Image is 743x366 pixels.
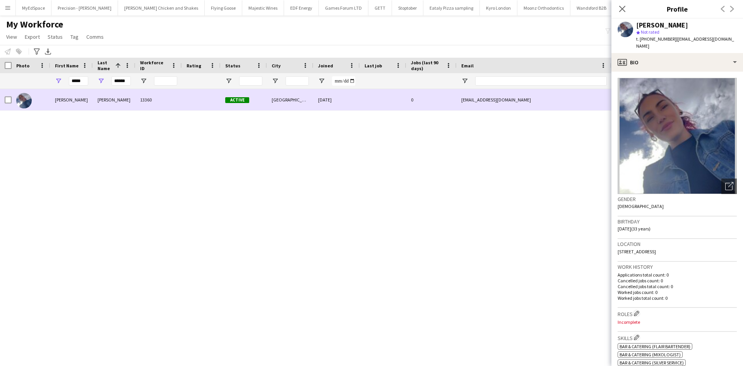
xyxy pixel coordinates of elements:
button: Open Filter Menu [98,77,104,84]
p: Cancelled jobs total count: 0 [618,284,737,289]
span: Tag [70,33,79,40]
div: [GEOGRAPHIC_DATA] [267,89,313,110]
button: MyEdSpace [16,0,51,15]
button: Open Filter Menu [272,77,279,84]
a: View [3,32,20,42]
button: Kyro London [480,0,517,15]
span: Active [225,97,249,103]
button: Games Forum LTD [319,0,368,15]
button: Precision - [PERSON_NAME] [51,0,118,15]
a: Export [22,32,43,42]
span: Last Name [98,60,112,71]
div: [PERSON_NAME] [50,89,93,110]
span: City [272,63,281,69]
div: [PERSON_NAME] [93,89,135,110]
span: Last job [365,63,382,69]
span: | [EMAIL_ADDRESS][DOMAIN_NAME] [636,36,734,49]
div: [PERSON_NAME] [636,22,688,29]
app-action-btn: Export XLSX [43,47,53,56]
h3: Location [618,241,737,247]
a: Status [45,32,66,42]
div: Open photos pop-in [721,179,737,194]
span: Status [48,33,63,40]
input: City Filter Input [286,76,309,86]
span: Not rated [641,29,659,35]
h3: Roles [618,309,737,318]
span: View [6,33,17,40]
span: Email [461,63,474,69]
img: Crew avatar or photo [618,78,737,194]
button: Open Filter Menu [461,77,468,84]
span: My Workforce [6,19,63,30]
span: Joined [318,63,333,69]
span: Comms [86,33,104,40]
h3: Profile [611,4,743,14]
input: Email Filter Input [475,76,607,86]
div: [DATE] [313,89,360,110]
span: Workforce ID [140,60,168,71]
span: Bar & Catering (Silver service) [620,360,684,366]
span: First Name [55,63,79,69]
input: Joined Filter Input [332,76,355,86]
input: Status Filter Input [239,76,262,86]
button: Stoptober [392,0,423,15]
h3: Work history [618,263,737,270]
input: First Name Filter Input [69,76,88,86]
div: Bio [611,53,743,72]
p: Incomplete [618,319,737,325]
span: Bar & Catering (Mixologist) [620,352,681,357]
span: Photo [16,63,29,69]
button: Open Filter Menu [55,77,62,84]
div: 13360 [135,89,182,110]
h3: Gender [618,196,737,203]
button: Open Filter Menu [318,77,325,84]
p: Worked jobs total count: 0 [618,295,737,301]
app-action-btn: Advanced filters [32,47,41,56]
a: Comms [83,32,107,42]
button: Open Filter Menu [225,77,232,84]
p: Worked jobs count: 0 [618,289,737,295]
button: Wandsford B2B [570,0,613,15]
span: Bar & Catering (Flair Bartender) [620,344,690,349]
button: Eataly Pizza sampling [423,0,480,15]
span: [STREET_ADDRESS] [618,249,656,254]
div: [EMAIL_ADDRESS][DOMAIN_NAME] [457,89,611,110]
h3: Birthday [618,218,737,225]
span: Export [25,33,40,40]
button: Majestic Wines [242,0,284,15]
span: Jobs (last 90 days) [411,60,443,71]
button: Moonz Orthodontics [517,0,570,15]
button: [PERSON_NAME] Chicken and Shakes [118,0,205,15]
span: Rating [187,63,201,69]
div: 0 [406,89,457,110]
span: [DEMOGRAPHIC_DATA] [618,203,664,209]
span: [DATE] (33 years) [618,226,651,232]
button: Flying Goose [205,0,242,15]
button: GETT [368,0,392,15]
p: Cancelled jobs count: 0 [618,278,737,284]
span: Status [225,63,240,69]
input: Workforce ID Filter Input [154,76,177,86]
h3: Skills [618,333,737,342]
input: Last Name Filter Input [111,76,131,86]
span: t. [PHONE_NUMBER] [636,36,676,42]
img: Rosie Norris [16,93,32,108]
p: Applications total count: 0 [618,272,737,278]
a: Tag [67,32,82,42]
button: EDF Energy [284,0,319,15]
button: Open Filter Menu [140,77,147,84]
